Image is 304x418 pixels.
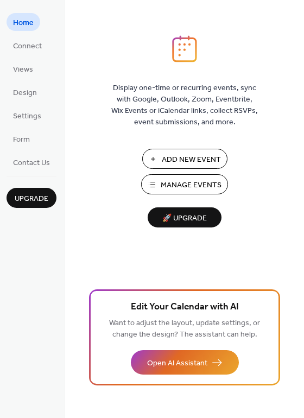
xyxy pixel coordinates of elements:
[7,60,40,78] a: Views
[7,83,43,101] a: Design
[13,41,42,52] span: Connect
[7,13,40,31] a: Home
[131,350,239,375] button: Open AI Assistant
[15,193,48,205] span: Upgrade
[13,134,30,145] span: Form
[162,154,221,166] span: Add New Event
[141,174,228,194] button: Manage Events
[142,149,227,169] button: Add New Event
[161,180,221,191] span: Manage Events
[154,211,215,226] span: 🚀 Upgrade
[7,130,36,148] a: Form
[147,358,207,369] span: Open AI Assistant
[13,157,50,169] span: Contact Us
[131,300,239,315] span: Edit Your Calendar with AI
[13,87,37,99] span: Design
[13,17,34,29] span: Home
[13,111,41,122] span: Settings
[148,207,221,227] button: 🚀 Upgrade
[109,316,260,342] span: Want to adjust the layout, update settings, or change the design? The assistant can help.
[7,106,48,124] a: Settings
[7,36,48,54] a: Connect
[7,188,56,208] button: Upgrade
[172,35,197,62] img: logo_icon.svg
[7,153,56,171] a: Contact Us
[111,83,258,128] span: Display one-time or recurring events, sync with Google, Outlook, Zoom, Eventbrite, Wix Events or ...
[13,64,33,75] span: Views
